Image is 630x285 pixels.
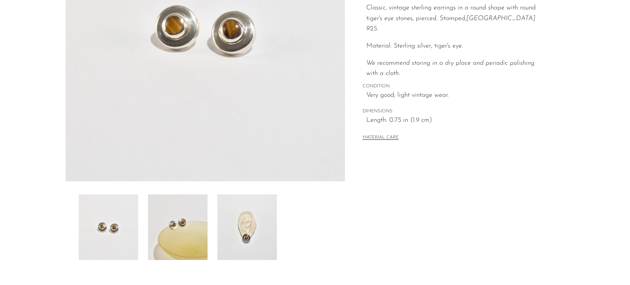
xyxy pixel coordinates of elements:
span: CONDITION [363,83,547,90]
img: Round Tiger's Eye Earrings [79,194,138,260]
span: DIMENSIONS [363,108,547,115]
button: MATERIAL CARE [363,135,399,141]
img: Round Tiger's Eye Earrings [217,194,277,260]
span: Very good; light vintage wear. [366,90,547,101]
p: Classic, vintage sterling earrings in a round shape with round tiger's eye stones, pierced. Stamped, [366,3,547,34]
span: Length: 0.75 in (1.9 cm) [366,115,547,126]
i: We recommend storing in a dry place and periodic polishing with a cloth. [366,60,534,77]
img: Round Tiger's Eye Earrings [148,194,208,260]
p: Material: Sterling silver, tiger's eye. [366,41,547,52]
